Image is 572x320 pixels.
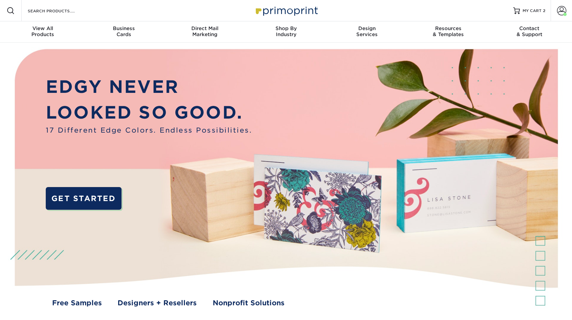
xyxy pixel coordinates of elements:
[46,100,252,125] p: LOOKED SO GOOD.
[27,7,92,15] input: SEARCH PRODUCTS.....
[489,25,570,37] div: & Support
[245,25,327,31] span: Shop By
[2,21,83,43] a: View AllProducts
[489,21,570,43] a: Contact& Support
[46,74,252,100] p: EDGY NEVER
[46,187,122,210] a: GET STARTED
[408,21,489,43] a: Resources& Templates
[408,25,489,37] div: & Templates
[118,298,197,308] a: Designers + Resellers
[327,21,408,43] a: DesignServices
[46,125,252,136] span: 17 Different Edge Colors. Endless Possibilities.
[164,25,245,31] span: Direct Mail
[164,25,245,37] div: Marketing
[327,25,408,31] span: Design
[52,298,102,308] a: Free Samples
[523,8,542,14] span: MY CART
[253,3,320,18] img: Primoprint
[245,25,327,37] div: Industry
[408,25,489,31] span: Resources
[213,298,284,308] a: Nonprofit Solutions
[2,25,83,31] span: View All
[164,21,245,43] a: Direct MailMarketing
[327,25,408,37] div: Services
[489,25,570,31] span: Contact
[83,25,164,31] span: Business
[2,25,83,37] div: Products
[83,21,164,43] a: BusinessCards
[83,25,164,37] div: Cards
[245,21,327,43] a: Shop ByIndustry
[543,8,545,13] span: 2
